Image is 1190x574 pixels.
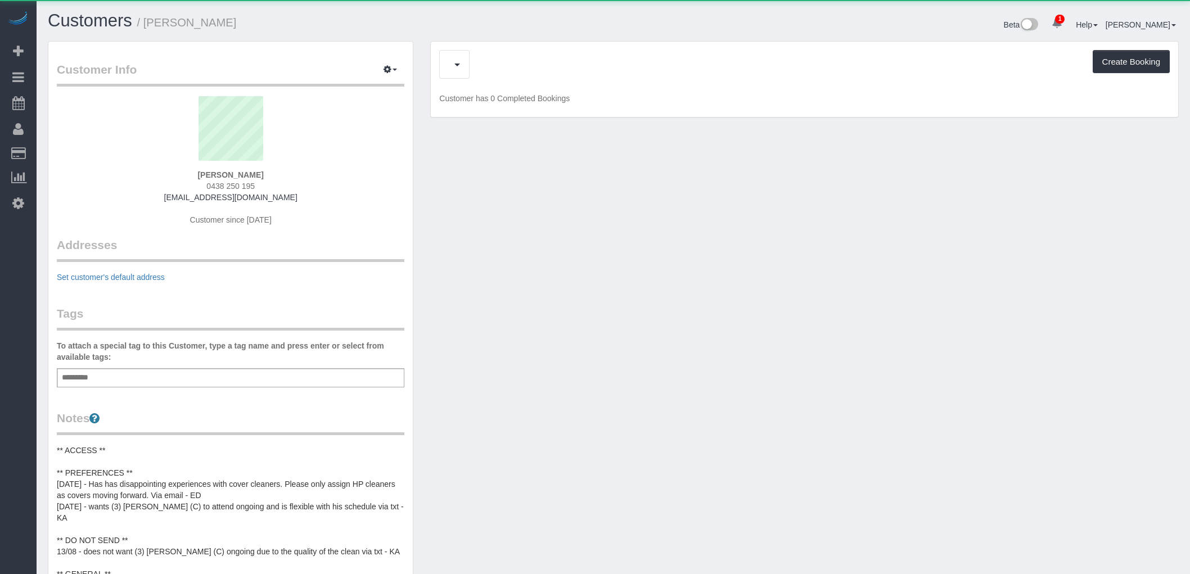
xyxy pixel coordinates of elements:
[1020,18,1038,33] img: New interface
[1055,15,1065,24] span: 1
[1106,20,1176,29] a: [PERSON_NAME]
[206,182,255,191] span: 0438 250 195
[57,340,404,363] label: To attach a special tag to this Customer, type a tag name and press enter or select from availabl...
[1046,11,1068,36] a: 1
[1004,20,1039,29] a: Beta
[7,11,29,27] img: Automaid Logo
[1093,50,1170,74] button: Create Booking
[48,11,132,30] a: Customers
[57,305,404,331] legend: Tags
[137,16,237,29] small: / [PERSON_NAME]
[57,61,404,87] legend: Customer Info
[57,410,404,435] legend: Notes
[57,273,165,282] a: Set customer's default address
[1076,20,1098,29] a: Help
[439,93,1170,104] p: Customer has 0 Completed Bookings
[190,215,272,224] span: Customer since [DATE]
[164,193,297,202] a: [EMAIL_ADDRESS][DOMAIN_NAME]
[197,170,263,179] strong: [PERSON_NAME]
